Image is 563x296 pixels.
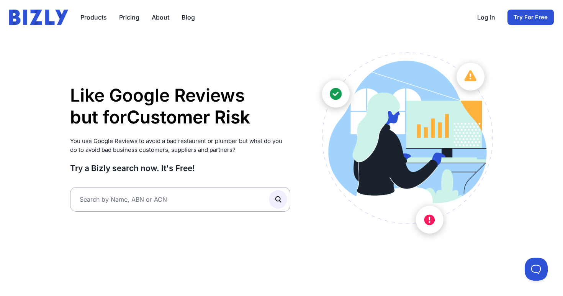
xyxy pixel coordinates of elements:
[182,13,195,22] a: Blog
[477,13,495,22] a: Log in
[80,13,107,22] button: Products
[119,13,139,22] a: Pricing
[127,128,250,151] li: Supplier Risk
[70,187,290,212] input: Search by Name, ABN or ACN
[70,137,290,154] p: You use Google Reviews to avoid a bad restaurant or plumber but what do you do to avoid bad busin...
[127,106,250,128] li: Customer Risk
[525,258,548,281] iframe: Toggle Customer Support
[70,84,290,128] h1: Like Google Reviews but for
[70,163,290,173] h3: Try a Bizly search now. It's Free!
[152,13,169,22] a: About
[507,10,554,25] a: Try For Free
